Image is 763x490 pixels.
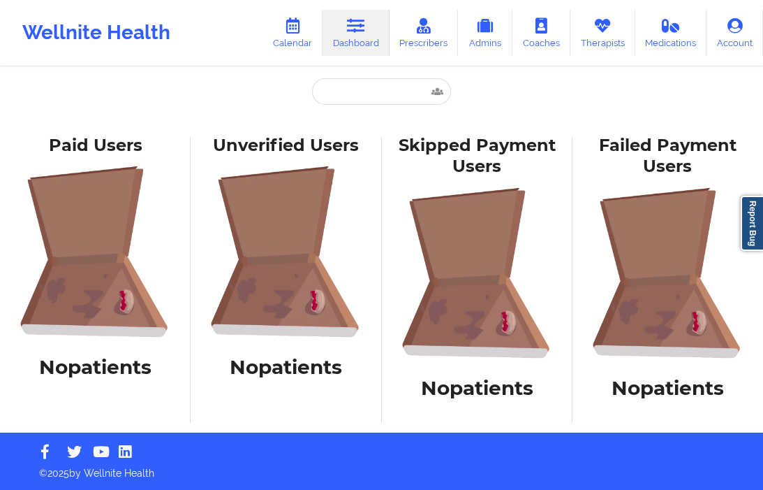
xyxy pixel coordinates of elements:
[392,135,563,178] div: Skipped Payment Users
[200,354,371,380] h1: No patients
[512,10,570,56] a: Coaches
[10,354,181,380] h1: No patients
[200,135,371,157] div: Unverified Users
[706,10,763,56] a: Account
[392,375,563,401] h1: No patients
[582,187,753,359] img: foRBiVDZMKwAAAAASUVORK5CYII=
[200,166,371,337] img: foRBiVDZMKwAAAAASUVORK5CYII=
[390,10,459,56] a: Prescribers
[570,10,635,56] a: Therapists
[582,375,753,401] h1: No patients
[741,196,763,251] a: Report Bug
[262,10,323,56] a: Calendar
[10,166,181,337] img: foRBiVDZMKwAAAAASUVORK5CYII=
[635,10,707,56] a: Medications
[392,187,563,359] img: foRBiVDZMKwAAAAASUVORK5CYII=
[10,135,181,157] div: Paid Users
[582,135,753,178] div: Failed Payment Users
[323,10,390,56] a: Dashboard
[458,10,512,56] a: Admins
[29,456,734,480] p: © 2025 by Wellnite Health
